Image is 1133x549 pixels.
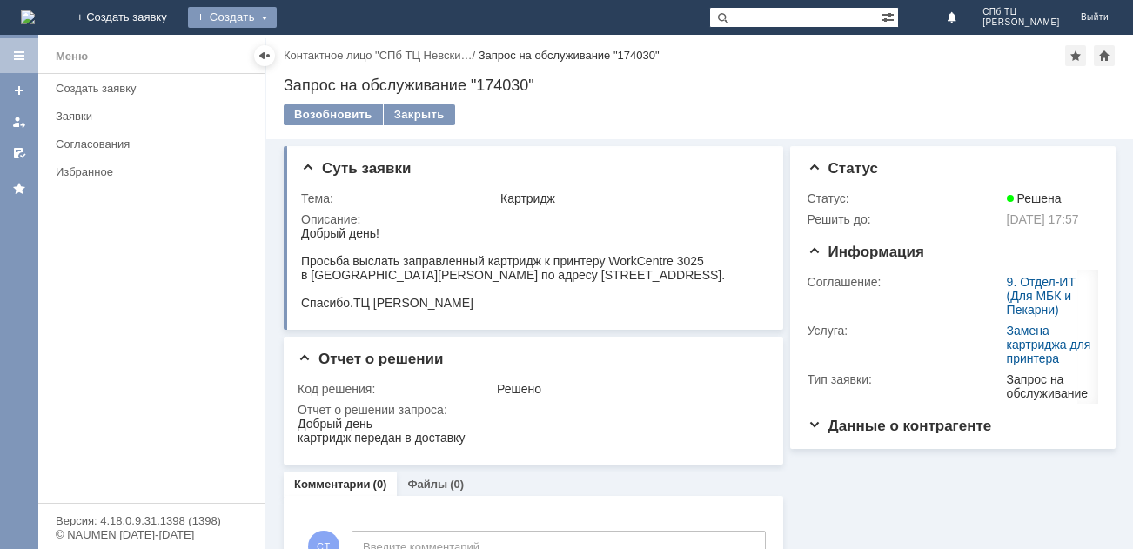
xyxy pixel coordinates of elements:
[808,212,1003,226] div: Решить до:
[301,160,411,177] span: Суть заявки
[1007,212,1079,226] span: [DATE] 17:57
[1007,372,1092,400] div: Запрос на обслуживание
[479,49,660,62] div: Запрос на обслуживание "174030"
[1007,275,1076,317] a: 9. Отдел-ИТ (Для МБК и Пекарни)
[982,17,1060,28] span: [PERSON_NAME]
[56,165,235,178] div: Избранное
[808,275,1003,289] div: Соглашение:
[49,75,261,102] a: Создать заявку
[254,45,275,66] div: Скрыть меню
[21,10,35,24] a: Перейти на домашнюю страницу
[407,478,447,491] a: Файлы
[1065,45,1086,66] div: Добавить в избранное
[56,529,247,540] div: © NAUMEN [DATE]-[DATE]
[284,49,472,62] a: Контактное лицо "СПб ТЦ Невски…
[982,7,1060,17] span: СПб ТЦ
[301,212,764,226] div: Описание:
[808,324,1003,338] div: Услуга:
[49,103,261,130] a: Заявки
[497,382,761,396] div: Решено
[5,139,33,167] a: Мои согласования
[808,191,1003,205] div: Статус:
[21,10,35,24] img: logo
[1007,191,1062,205] span: Решена
[298,403,764,417] div: Отчет о решении запроса:
[56,82,254,95] div: Создать заявку
[294,478,371,491] a: Комментарии
[56,515,247,526] div: Версия: 4.18.0.9.31.1398 (1398)
[56,46,88,67] div: Меню
[5,108,33,136] a: Мои заявки
[881,8,898,24] span: Расширенный поиск
[284,49,479,62] div: /
[373,478,387,491] div: (0)
[298,382,493,396] div: Код решения:
[56,137,254,151] div: Согласования
[808,418,992,434] span: Данные о контрагенте
[808,372,1003,386] div: Тип заявки:
[1007,324,1091,365] a: Замена картриджа для принтера
[5,77,33,104] a: Создать заявку
[808,160,878,177] span: Статус
[500,191,761,205] div: Картридж
[188,7,277,28] div: Создать
[49,131,261,157] a: Согласования
[301,191,497,205] div: Тема:
[284,77,1116,94] div: Запрос на обслуживание "174030"
[808,244,924,260] span: Информация
[56,110,254,123] div: Заявки
[450,478,464,491] div: (0)
[298,351,443,367] span: Отчет о решении
[1094,45,1115,66] div: Сделать домашней страницей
